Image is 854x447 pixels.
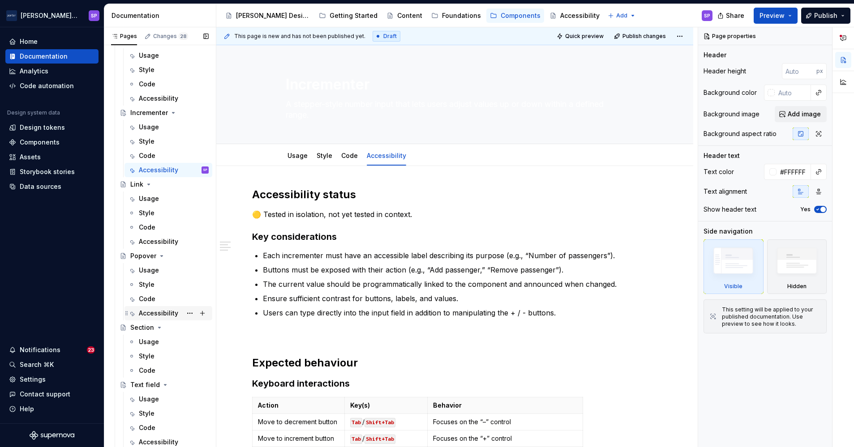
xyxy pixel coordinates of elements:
div: Documentation [20,52,68,61]
div: Show header text [704,205,756,214]
div: Accessibility [139,237,178,246]
div: Usage [139,51,159,60]
div: Design system data [7,109,60,116]
p: Users can type directly into the input field in addition to manipulating the + / - buttons. [263,307,657,318]
a: Content [383,9,426,23]
a: Style [124,63,212,77]
div: Analytics [20,67,48,76]
div: Style [313,146,336,165]
div: Getting Started [330,11,378,20]
a: Link [116,177,212,192]
div: Code [139,80,155,89]
span: Add [616,12,627,19]
input: Auto [782,63,816,79]
a: Section [116,320,212,335]
div: Style [139,65,154,74]
div: Background image [704,110,760,119]
a: AccessibilitySP [124,163,212,177]
a: Design tokens [5,120,99,135]
div: Components [20,138,60,147]
div: Incrementer [130,108,168,117]
img: f0306bc8-3074-41fb-b11c-7d2e8671d5eb.png [6,10,17,21]
div: Header text [704,151,740,160]
div: Usage [284,146,311,165]
div: Code [139,366,155,375]
div: Style [139,137,154,146]
a: Style [124,349,212,363]
p: Focuses on the “–” control [433,417,577,426]
p: Each incrementer must have an accessible label describing its purpose (e.g., “Number of passenger... [263,250,657,261]
a: Text field [116,378,212,392]
h3: Key considerations [252,230,657,243]
div: Accessibility [139,309,178,318]
a: Supernova Logo [30,431,74,440]
div: Settings [20,375,46,384]
div: Hidden [787,283,807,290]
div: Page tree [222,7,603,25]
button: Add [605,9,639,22]
a: Accessibility [367,152,406,159]
div: Code [139,423,155,432]
button: Help [5,402,99,416]
a: Code automation [5,79,99,93]
div: Style [139,352,154,361]
code: Tab [350,434,362,444]
div: Design tokens [20,123,65,132]
p: / [350,417,422,426]
span: 23 [87,346,95,353]
span: 28 [179,33,188,40]
div: Usage [139,194,159,203]
p: px [816,68,823,75]
div: Code [139,223,155,232]
div: Notifications [20,345,60,354]
a: Accessibility [546,9,603,23]
button: Share [713,8,750,24]
a: Analytics [5,64,99,78]
div: Hidden [767,239,827,294]
div: Documentation [112,11,212,20]
div: Accessibility [139,438,178,447]
a: Code [124,149,212,163]
div: SP [91,12,97,19]
div: Code [139,151,155,160]
code: Shift+Tab [365,418,395,427]
a: Foundations [428,9,485,23]
div: Link [130,180,143,189]
div: Text color [704,167,734,176]
input: Auto [777,164,811,180]
a: Usage [124,335,212,349]
a: Documentation [5,49,99,64]
div: Background aspect ratio [704,129,777,138]
code: Tab [350,418,362,427]
div: Foundations [442,11,481,20]
div: Side navigation [704,227,753,236]
a: Accessibility [124,234,212,249]
a: Usage [124,48,212,63]
p: Buttons must be exposed with their action (e.g., “Add passenger,” “Remove passenger”). [263,264,657,275]
textarea: Incrementer [284,74,622,95]
a: Style [124,277,212,292]
div: Storybook stories [20,167,75,176]
strong: Accessibility status [252,188,356,201]
div: Code [139,294,155,303]
div: Usage [139,395,159,404]
div: Accessibility [139,166,178,175]
div: Code [338,146,361,165]
a: Usage [288,152,308,159]
a: Style [124,134,212,149]
a: Data sources [5,179,99,194]
a: Code [341,152,358,159]
div: Usage [139,123,159,132]
a: Popover [116,249,212,263]
a: Usage [124,120,212,134]
div: Style [139,209,154,217]
input: Auto [775,85,811,101]
span: Share [726,11,744,20]
div: Accessibility [363,146,410,165]
div: Section [130,323,154,332]
p: 🟡 Tested in isolation, not yet tested in context. [252,209,657,220]
a: Settings [5,372,99,387]
code: Shift+Tab [365,434,395,444]
p: Move to increment button [258,434,339,443]
span: Publish [814,11,837,20]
